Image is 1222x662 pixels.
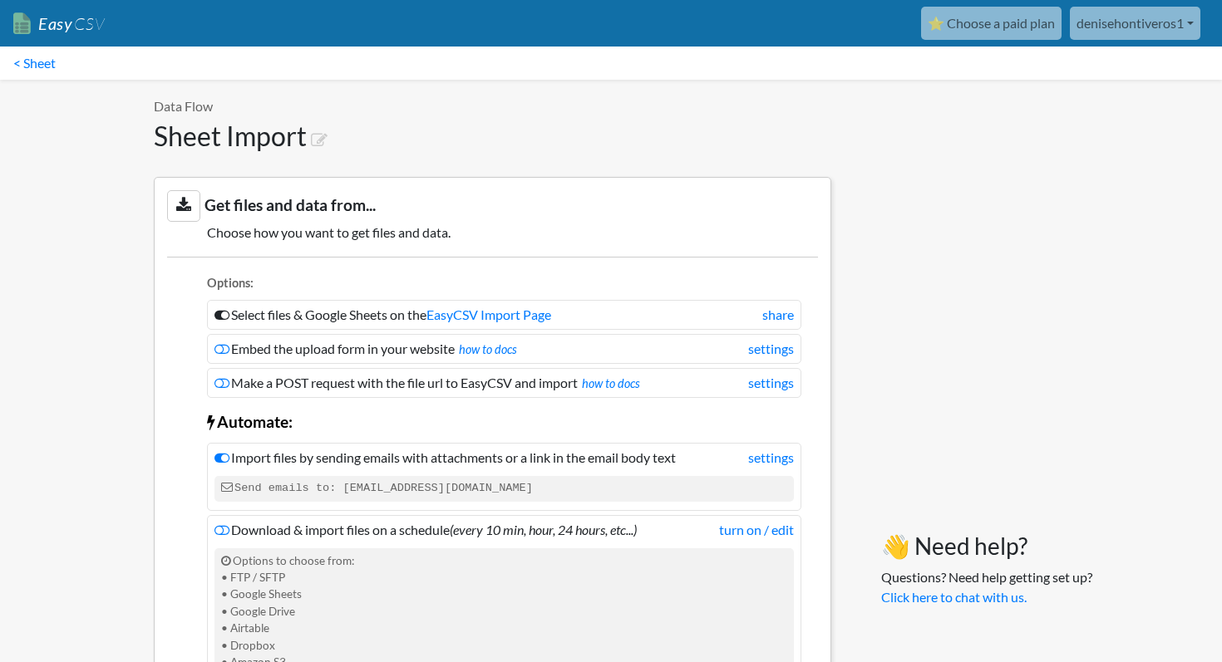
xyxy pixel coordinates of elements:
a: settings [748,448,794,468]
p: Data Flow [154,96,831,116]
span: CSV [72,13,105,34]
a: turn on / edit [719,520,794,540]
h3: Get files and data from... [167,190,818,221]
a: settings [748,339,794,359]
li: Automate: [207,402,801,439]
a: EasyCSV [13,7,105,41]
code: Send emails to: [EMAIL_ADDRESS][DOMAIN_NAME] [214,476,794,501]
a: denisehontiveros1 [1070,7,1200,40]
li: Embed the upload form in your website [207,334,801,364]
li: Import files by sending emails with attachments or a link in the email body text [207,443,801,510]
a: how to docs [582,376,640,390]
a: Click here to chat with us. [881,589,1027,605]
a: EasyCSV Import Page [426,306,551,322]
a: share [762,305,794,325]
h1: Sheet Import [154,120,831,152]
li: Make a POST request with the file url to EasyCSV and import [207,368,801,398]
li: Select files & Google Sheets on the [207,300,801,330]
a: ⭐ Choose a paid plan [921,7,1062,40]
a: settings [748,373,794,393]
h3: 👋 Need help? [881,532,1092,561]
p: Questions? Need help getting set up? [881,567,1092,607]
a: how to docs [459,342,517,356]
i: (every 10 min, hour, 24 hours, etc...) [450,522,637,537]
li: Options: [207,274,801,297]
h5: Choose how you want to get files and data. [167,224,818,240]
